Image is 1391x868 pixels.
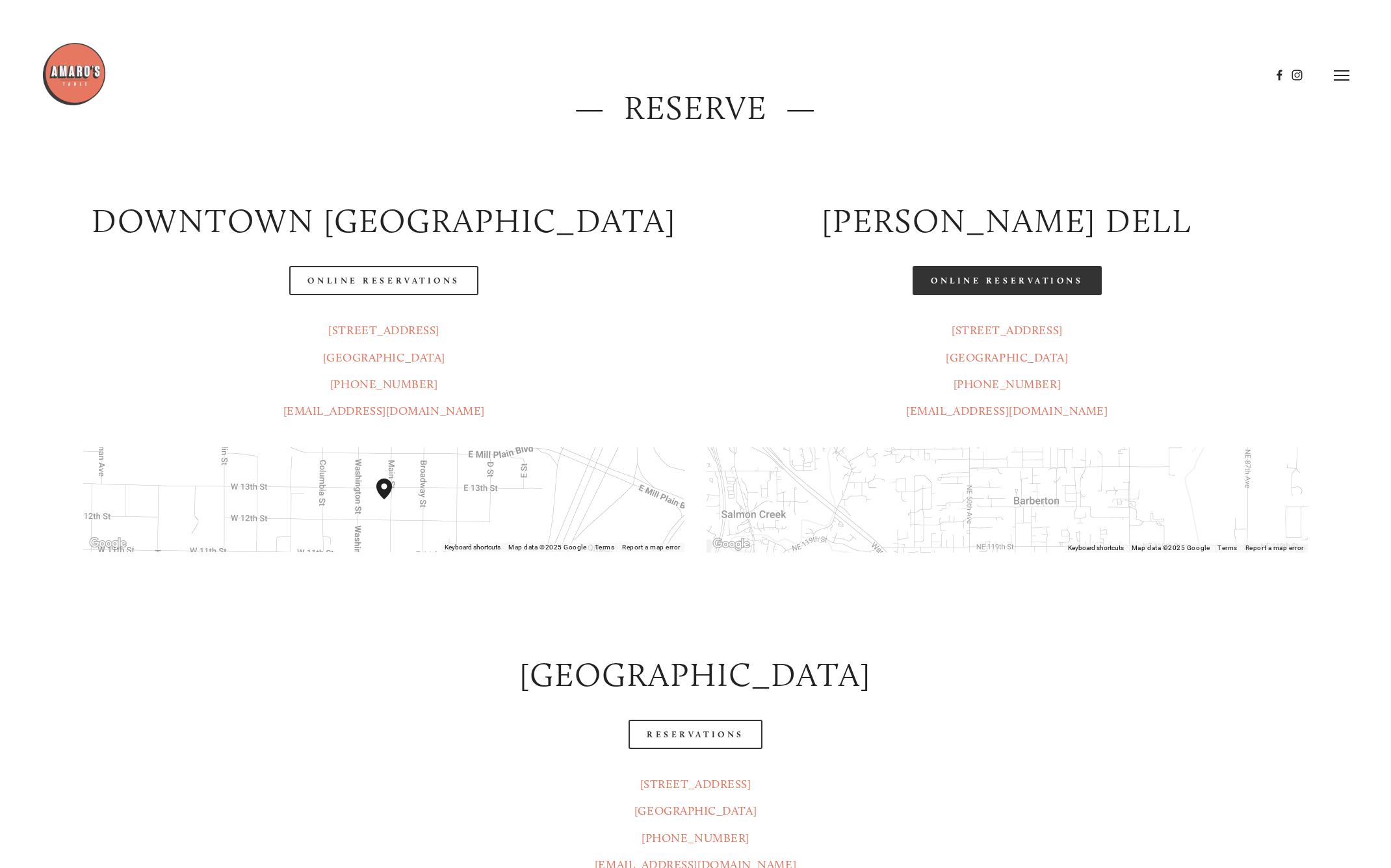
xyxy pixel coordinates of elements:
[1132,544,1210,551] span: Map data ©2025 Google
[913,266,1101,295] a: Online Reservations
[328,323,439,337] a: [STREET_ADDRESS]
[629,720,762,749] a: Reservations
[289,266,478,295] a: Online Reservations
[86,535,129,552] img: Google
[954,377,1061,391] a: [PHONE_NUMBER]
[86,535,129,552] a: Open this area in Google Maps (opens a new window)
[1245,544,1304,551] a: Report a map error
[710,536,753,553] img: Google
[323,350,445,365] a: [GEOGRAPHIC_DATA]
[622,544,681,551] a: Report a map error
[952,323,1063,337] a: [STREET_ADDRESS]
[634,777,757,818] a: [STREET_ADDRESS][GEOGRAPHIC_DATA]
[906,404,1108,418] a: [EMAIL_ADDRESS][DOMAIN_NAME]
[376,479,408,520] div: Amaro's Table 1220 Main Street vancouver, United States
[707,198,1308,244] h2: [PERSON_NAME] DELL
[1068,544,1124,553] button: Keyboard shortcuts
[283,404,485,418] a: [EMAIL_ADDRESS][DOMAIN_NAME]
[83,651,1307,698] h2: [GEOGRAPHIC_DATA]
[330,377,438,391] a: [PHONE_NUMBER]
[445,543,500,552] button: Keyboard shortcuts
[710,536,753,553] a: Open this area in Google Maps (opens a new window)
[642,831,749,845] a: [PHONE_NUMBER]
[595,544,615,551] a: Terms
[508,544,586,551] span: Map data ©2025 Google
[946,350,1068,365] a: [GEOGRAPHIC_DATA]
[42,42,107,107] img: Amaro's Table
[1217,544,1238,551] a: Terms
[83,198,684,244] h2: Downtown [GEOGRAPHIC_DATA]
